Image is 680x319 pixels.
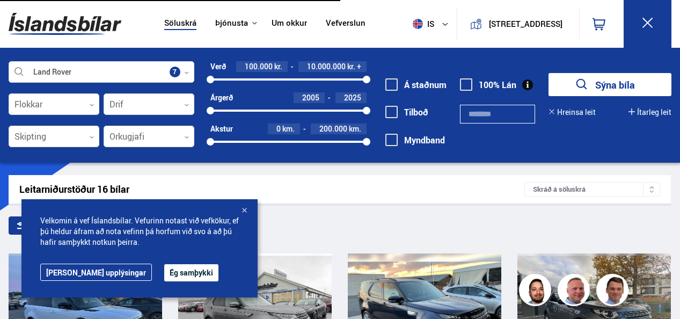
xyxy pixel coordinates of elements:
[347,62,355,71] span: kr.
[210,93,233,102] div: Árgerð
[549,73,671,96] button: Sýna bíla
[408,19,435,29] span: is
[349,125,361,133] span: km.
[272,18,307,30] a: Um okkur
[326,18,365,30] a: Vefverslun
[486,19,565,28] button: [STREET_ADDRESS]
[210,125,233,133] div: Akstur
[385,107,428,117] label: Tilboð
[274,62,282,71] span: kr.
[215,18,248,28] button: Þjónusta
[282,125,295,133] span: km.
[524,182,660,197] div: Skráð á söluskrá
[463,9,573,39] a: [STREET_ADDRESS]
[549,108,596,117] button: Hreinsa leit
[598,275,630,308] img: FbJEzSuNWCJXmdc-.webp
[357,62,361,71] span: +
[344,92,361,103] span: 2025
[245,61,273,71] span: 100.000
[385,80,447,90] label: Á staðnum
[319,124,347,134] span: 200.000
[559,275,591,308] img: siFngHWaQ9KaOqBr.png
[302,92,319,103] span: 2005
[408,8,457,40] button: is
[307,61,346,71] span: 10.000.000
[628,108,671,117] button: Ítarleg leit
[19,184,524,195] div: Leitarniðurstöður 16 bílar
[9,216,52,235] div: Sía
[276,124,281,134] span: 0
[210,62,226,71] div: Verð
[385,135,445,145] label: Myndband
[460,80,516,90] label: 100% Lán
[40,215,239,248] span: Velkomin á vef Íslandsbílar. Vefurinn notast við vefkökur, ef þú heldur áfram að nota vefinn þá h...
[40,264,152,281] a: [PERSON_NAME] upplýsingar
[521,275,553,308] img: nhp88E3Fdnt1Opn2.png
[164,18,196,30] a: Söluskrá
[413,19,423,29] img: svg+xml;base64,PHN2ZyB4bWxucz0iaHR0cDovL3d3dy53My5vcmcvMjAwMC9zdmciIHdpZHRoPSI1MTIiIGhlaWdodD0iNT...
[164,264,218,281] button: Ég samþykki
[9,6,121,41] img: G0Ugv5HjCgRt.svg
